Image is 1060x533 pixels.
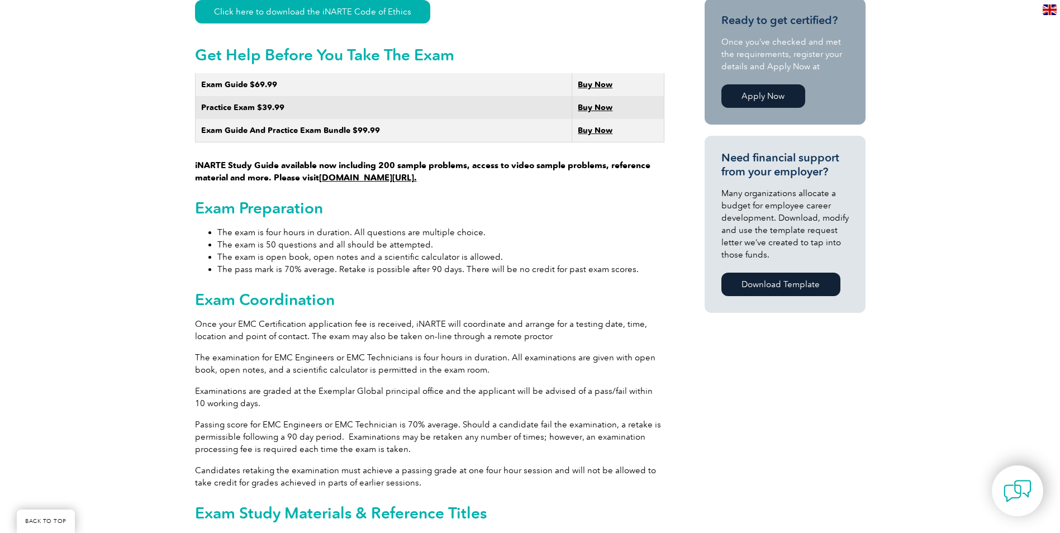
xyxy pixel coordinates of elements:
p: Passing score for EMC Engineers or EMC Technician is 70% average. Should a candidate fail the exa... [195,418,664,455]
strong: Practice Exam $39.99 [201,103,284,112]
a: Buy Now [578,126,612,135]
strong: iNARTE Study Guide available now including 200 sample problems, access to video sample problems, ... [195,160,650,183]
h2: Exam Study Materials & Reference Titles [195,504,664,522]
a: [DOMAIN_NAME][URL]. [319,173,417,183]
h2: Exam Coordination [195,291,664,308]
p: Once you’ve checked and met the requirements, register your details and Apply Now at [721,36,849,73]
h3: Ready to get certified? [721,13,849,27]
a: BACK TO TOP [17,510,75,533]
a: Apply Now [721,84,805,108]
li: The pass mark is 70% average. Retake is possible after 90 days. There will be no credit for past ... [217,263,664,275]
h2: Exam Preparation [195,199,664,217]
li: The exam is four hours in duration. All questions are multiple choice. [217,226,664,239]
img: contact-chat.png [1004,477,1032,505]
img: en [1043,4,1057,15]
p: Examinations are graded at the Exemplar Global principal office and the applicant will be advised... [195,385,664,410]
strong: Exam Guide And Practice Exam Bundle $99.99 [201,126,380,135]
a: Buy Now [578,103,612,112]
p: Many organizations allocate a budget for employee career development. Download, modify and use th... [721,187,849,261]
li: The exam is 50 questions and all should be attempted. [217,239,664,251]
li: The exam is open book, open notes and a scientific calculator is allowed. [217,251,664,263]
strong: Exam Guide $69.99 [201,80,277,89]
h2: Get Help Before You Take The Exam [195,46,664,64]
p: Once your EMC Certification application fee is received, iNARTE will coordinate and arrange for a... [195,318,664,342]
a: Buy Now [578,80,612,89]
h3: Need financial support from your employer? [721,151,849,179]
p: The examination for EMC Engineers or EMC Technicians is four hours in duration. All examinations ... [195,351,664,376]
a: Download Template [721,273,840,296]
p: Candidates retaking the examination must achieve a passing grade at one four hour session and wil... [195,464,664,489]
